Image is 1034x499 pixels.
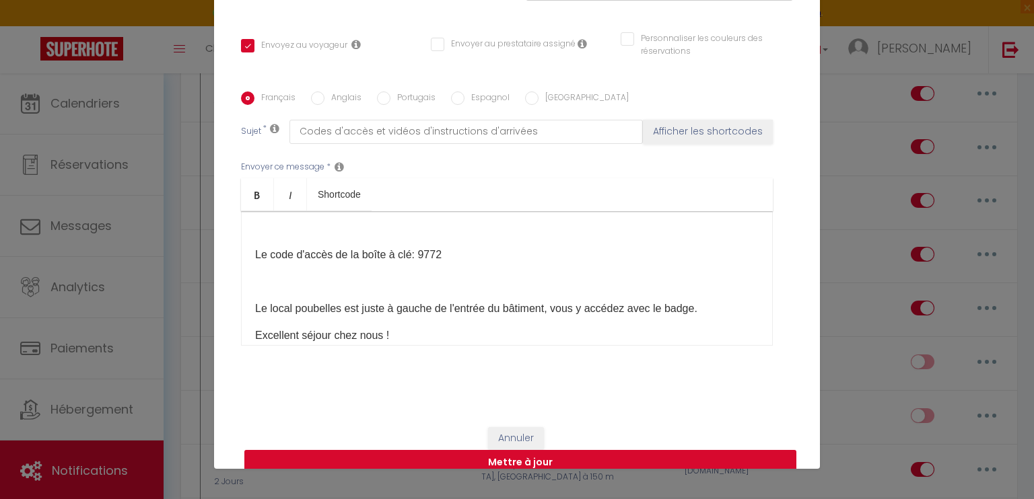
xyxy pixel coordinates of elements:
p: ​Excellent séjour chez nous ! [255,328,759,344]
a: Bold [241,178,274,210]
button: Annuler [488,427,544,450]
button: Mettre à jour [244,450,796,475]
p: Le local poubelles est juste à gauche de l'entrée du bâtiment, vous y accédez avec le badge. [255,301,759,317]
button: Afficher les shortcodes [643,120,773,144]
i: Message [335,161,344,172]
i: Subject [270,123,279,134]
label: Envoyer ce message [241,161,324,174]
p: Le code d'accès de la boîte à clé: 9772 [255,247,759,263]
label: Sujet [241,125,261,139]
label: Français [254,91,296,106]
i: Envoyer au prestataire si il est assigné [578,38,587,49]
button: Ouvrir le widget de chat LiveChat [11,5,51,46]
a: Shortcode [307,178,372,210]
a: Italic [274,178,307,210]
label: Portugais [390,91,436,106]
label: Espagnol [464,91,510,106]
i: Envoyer au voyageur [351,39,361,50]
label: Anglais [324,91,361,106]
iframe: Chat [977,438,1024,489]
label: [GEOGRAPHIC_DATA] [539,91,629,106]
